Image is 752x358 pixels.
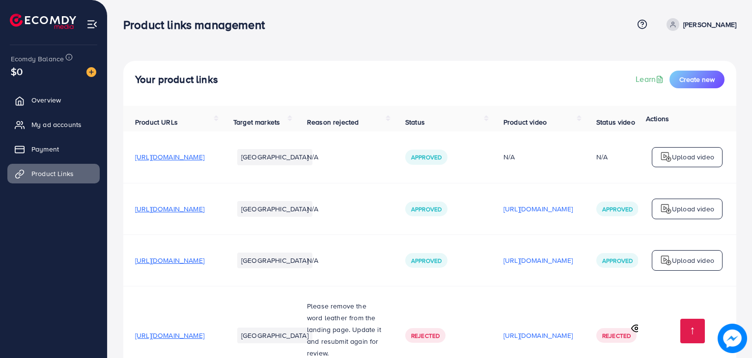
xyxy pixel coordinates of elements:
[672,151,714,163] p: Upload video
[503,255,573,266] p: [URL][DOMAIN_NAME]
[135,117,178,127] span: Product URLs
[135,204,204,214] span: [URL][DOMAIN_NAME]
[31,169,74,179] span: Product Links
[237,253,312,268] li: [GEOGRAPHIC_DATA]
[503,203,573,215] p: [URL][DOMAIN_NAME]
[411,332,440,340] span: Rejected
[233,117,280,127] span: Target markets
[237,201,312,217] li: [GEOGRAPHIC_DATA]
[602,205,633,213] span: Approved
[411,153,442,161] span: Approved
[672,203,714,215] p: Upload video
[31,144,59,154] span: Payment
[86,67,96,77] img: image
[718,324,747,353] img: image
[660,151,672,163] img: logo
[307,152,318,162] span: N/A
[135,74,218,86] h4: Your product links
[7,115,100,134] a: My ad accounts
[135,331,204,340] span: [URL][DOMAIN_NAME]
[503,117,547,127] span: Product video
[307,117,359,127] span: Reason rejected
[672,255,714,266] p: Upload video
[602,332,631,340] span: Rejected
[660,255,672,266] img: logo
[663,18,736,31] a: [PERSON_NAME]
[683,19,736,30] p: [PERSON_NAME]
[411,205,442,213] span: Approved
[596,152,608,162] div: N/A
[31,120,82,129] span: My ad accounts
[11,54,64,64] span: Ecomdy Balance
[237,328,312,343] li: [GEOGRAPHIC_DATA]
[7,139,100,159] a: Payment
[237,149,312,165] li: [GEOGRAPHIC_DATA]
[307,204,318,214] span: N/A
[405,117,425,127] span: Status
[646,114,669,124] span: Actions
[679,75,715,84] span: Create new
[135,256,204,265] span: [URL][DOMAIN_NAME]
[86,19,98,30] img: menu
[7,90,100,110] a: Overview
[135,152,204,162] span: [URL][DOMAIN_NAME]
[602,256,633,265] span: Approved
[503,152,573,162] div: N/A
[123,18,273,32] h3: Product links management
[503,330,573,341] p: [URL][DOMAIN_NAME]
[636,74,666,85] a: Learn
[669,71,724,88] button: Create new
[660,203,672,215] img: logo
[411,256,442,265] span: Approved
[31,95,61,105] span: Overview
[11,64,23,78] span: $0
[596,117,635,127] span: Status video
[7,164,100,183] a: Product Links
[10,14,76,29] img: logo
[307,256,318,265] span: N/A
